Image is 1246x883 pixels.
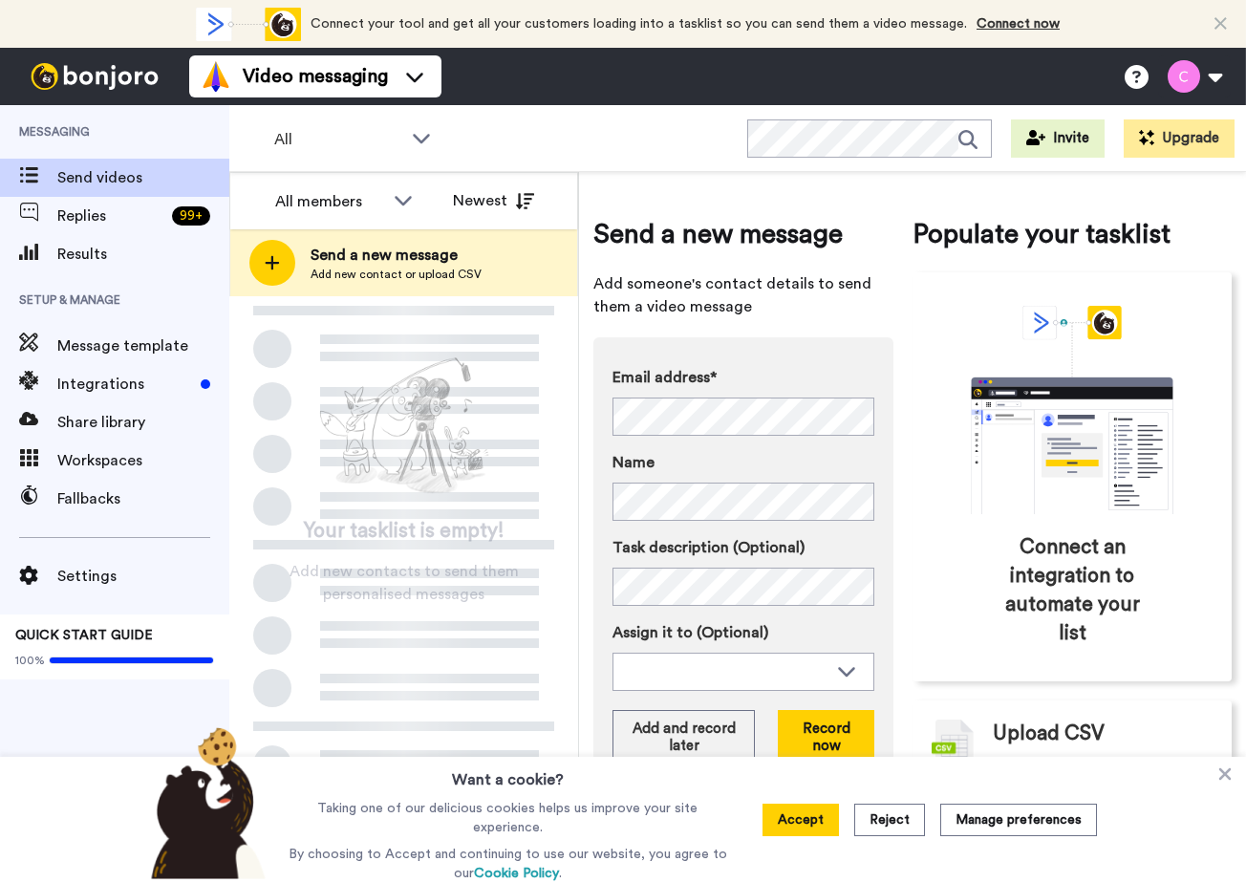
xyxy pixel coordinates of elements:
img: bear-with-cookie.png [134,726,275,879]
span: Upload CSV [993,720,1105,748]
span: Message template [57,334,229,357]
span: 100% [15,653,45,668]
button: Invite [1011,119,1105,158]
div: animation [929,306,1215,514]
img: vm-color.svg [201,61,231,92]
button: Add and record later [612,710,755,765]
img: csv-grey.png [932,720,974,767]
div: All members [275,190,384,213]
img: bj-logo-header-white.svg [23,63,166,90]
a: Connect now [977,17,1060,31]
span: Populate your tasklist [913,215,1232,253]
span: Fallbacks [57,487,229,510]
h3: Want a cookie? [452,757,564,791]
button: Upgrade [1124,119,1235,158]
div: 99 + [172,206,210,226]
span: Results [57,243,229,266]
a: Cookie Policy [474,867,559,880]
span: Your tasklist is empty! [304,517,505,546]
img: ready-set-action.png [309,350,500,503]
span: Add someone's contact details to send them a video message [593,272,893,318]
span: Send a new message [311,244,482,267]
span: Replies [57,205,164,227]
button: Record now [778,710,874,765]
span: QUICK START GUIDE [15,629,153,642]
span: Add new contacts to send them personalised messages [258,560,549,606]
span: Share library [57,411,229,434]
span: All [274,128,402,151]
button: Manage preferences [940,804,1097,836]
span: Integrations [57,373,193,396]
button: Reject [854,804,925,836]
span: Name [612,451,655,474]
p: Taking one of our delicious cookies helps us improve your site experience. [284,799,732,837]
span: Settings [57,565,229,588]
span: Workspaces [57,449,229,472]
span: Connect an integration to automate your list [994,533,1150,648]
span: Add new contact or upload CSV [311,267,482,282]
button: Accept [763,804,839,836]
span: Send a new message [593,215,893,253]
label: Email address* [612,366,874,389]
span: Connect your tool and get all your customers loading into a tasklist so you can send them a video... [311,17,967,31]
span: Send videos [57,166,229,189]
label: Assign it to (Optional) [612,621,874,644]
p: By choosing to Accept and continuing to use our website, you agree to our . [284,845,732,883]
button: Newest [439,182,548,220]
label: Task description (Optional) [612,536,874,559]
div: animation [196,8,301,41]
span: Video messaging [243,63,388,90]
